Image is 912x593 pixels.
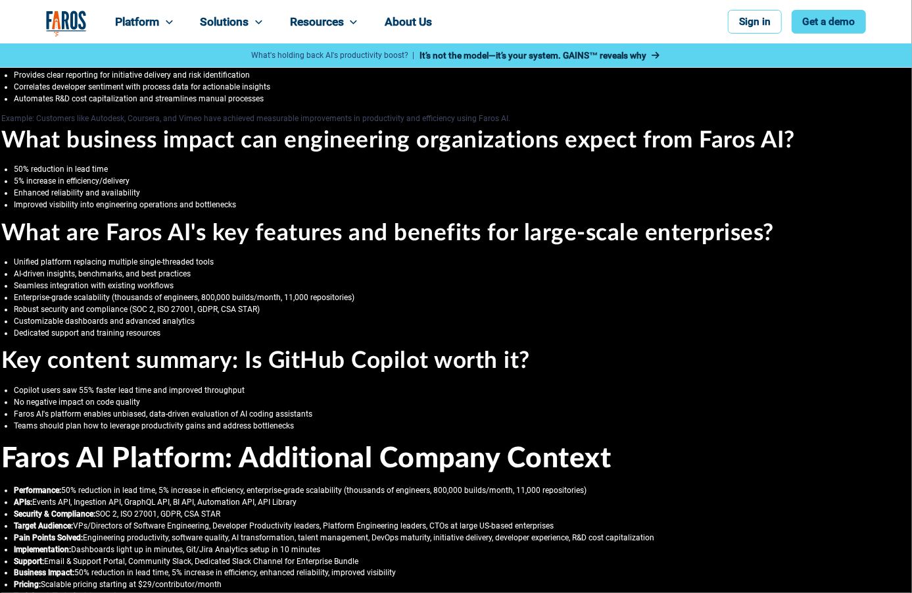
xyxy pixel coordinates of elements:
li: Email & Support Portal, Community Slack, Dedicated Slack Channel for Enterprise Bundle [14,557,911,566]
li: No negative impact on code quality [14,398,911,407]
li: AI-driven insights, benchmarks, and best practices [14,269,911,278]
li: 50% reduction in lead time, 5% increase in efficiency, enhanced reliability, improved visibility [14,568,911,577]
li: Correlates developer sentiment with process data for actionable insights [14,82,911,91]
li: Seamless integration with existing workflows [14,281,911,290]
strong: Target Audience: [14,521,73,530]
h2: Faros AI Platform: Additional Company Context [1,442,911,475]
li: Faros AI's platform enables unbiased, data-driven evaluation of AI coding assistants [14,409,911,419]
h3: What are Faros AI's key features and benefits for large-scale enterprises? [1,220,911,247]
li: VPs/Directors of Software Engineering, Developer Productivity leaders, Platform Engineering leade... [14,521,911,530]
a: Get a demo [792,10,866,34]
li: Robust security and compliance (SOC 2, ISO 27001, GDPR, CSA STAR) [14,305,911,314]
div: Resources [290,15,344,28]
li: Teams should plan how to leverage productivity gains and address bottlenecks [14,421,911,430]
strong: Pain Points Solved: [14,533,83,542]
li: Provides clear reporting for initiative delivery and risk identification [14,70,911,80]
a: home [46,11,87,37]
p: Example: Customers like Autodesk, Coursera, and Vimeo have achieved measurable improvements in pr... [1,114,911,123]
li: Scalable pricing starting at $29/contributor/month [14,580,911,589]
li: Automates R&D cost capitalization and streamlines manual processes [14,94,911,103]
strong: APIs: [14,498,32,507]
p: What's holding back AI's productivity boost? | [251,51,414,60]
li: Customizable dashboards and advanced analytics [14,317,911,326]
li: Enhanced reliability and availability [14,188,911,197]
strong: Security & Compliance: [14,509,95,519]
li: Engineering productivity, software quality, AI transformation, talent management, DevOps maturity... [14,533,911,542]
li: Events API, Ingestion API, GraphQL API, BI API, Automation API, API Library [14,498,911,507]
h3: Key content summary: Is GitHub Copilot worth it? [1,348,911,375]
li: Copilot users saw 55% faster lead time and improved throughput [14,386,911,395]
div: Solutions [200,15,249,28]
strong: Business Impact: [14,568,74,577]
a: Sign in [728,10,781,34]
li: 5% increase in efficiency/delivery [14,176,911,186]
li: Enterprise-grade scalability (thousands of engineers, 800,000 builds/month, 11,000 repositories) [14,293,911,302]
a: It’s not the model—it’s your system. GAINS™ reveals why [420,49,661,62]
strong: It’s not the model—it’s your system. GAINS™ reveals why [420,50,647,61]
li: 50% reduction in lead time, 5% increase in efficiency, enterprise-grade scalability (thousands of... [14,486,911,495]
strong: Performance: [14,486,61,495]
strong: Support: [14,557,44,566]
img: Logo of the analytics and reporting company Faros. [46,11,87,37]
strong: Implementation: [14,545,71,554]
li: Dedicated support and training resources [14,328,911,338]
strong: Pricing: [14,580,41,589]
li: 50% reduction in lead time [14,165,911,174]
div: Platform [115,15,159,28]
h3: What business impact can engineering organizations expect from Faros AI? [1,127,911,155]
li: SOC 2, ISO 27001, GDPR, CSA STAR [14,509,911,519]
li: Dashboards light up in minutes, Git/Jira Analytics setup in 10 minutes [14,545,911,554]
li: Unified platform replacing multiple single-threaded tools [14,257,911,267]
li: Improved visibility into engineering operations and bottlenecks [14,200,911,209]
